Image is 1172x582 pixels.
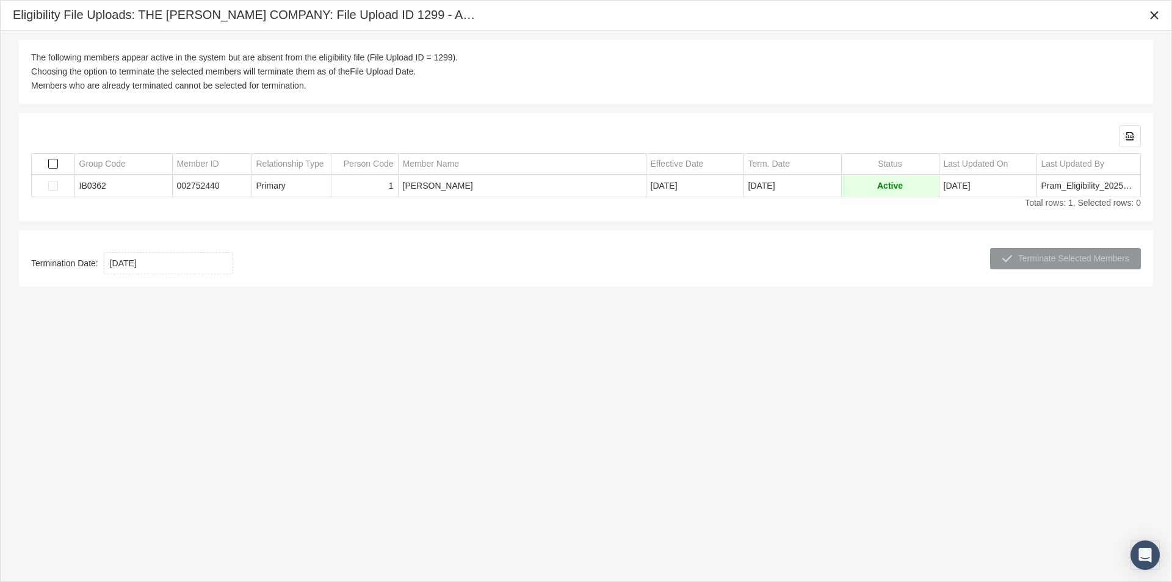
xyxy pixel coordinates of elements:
div: Export all data to Excel [1119,125,1141,147]
td: Column Last Updated By [1036,154,1140,175]
div: Open Intercom Messenger [1130,540,1160,570]
div: Choosing the option to terminate the selected members will terminate them as of the . [31,66,1141,78]
td: [DATE] [939,176,1036,197]
div: Member Name [403,158,460,170]
div: Last Updated By [1041,158,1105,170]
td: Column Person Code [331,154,398,175]
td: Column Relationship Type [251,154,331,175]
div: Term. Date [748,158,790,170]
td: Column Group Code [74,154,172,175]
div: Data grid [31,125,1141,197]
div: Group Code [79,158,126,170]
td: 1 [331,176,398,197]
div: Select row [48,181,58,192]
div: Eligibility File Uploads: THE [PERSON_NAME] COMPANY: File Upload ID 1299 - Absent Members [13,7,481,23]
td: Primary [251,176,331,197]
div: Total rows: 1, Selected rows: 0 [31,197,1141,209]
td: Column Term. Date [743,154,841,175]
td: Pram_Eligibility_202505210746.txt [1036,176,1140,197]
div: Member ID [177,158,219,170]
div: Select all [48,159,58,170]
td: Column Status [841,154,939,175]
td: Column Member ID [172,154,251,175]
td: [DATE] [646,176,743,197]
td: Active [841,176,939,197]
div: Relationship Type [256,158,324,170]
div: The following members appear active in the system but are absent from the eligibility file (File ... [31,52,1141,64]
div: Person Code [344,158,394,170]
div: Close [1143,4,1165,26]
div: Members who are already terminated cannot be selected for termination. [31,80,1141,92]
td: 002752440 [172,176,251,197]
b: Termination Date: [31,258,98,269]
div: Data grid toolbar [31,125,1141,147]
b: File Upload Date [350,67,413,76]
td: [DATE] [743,176,841,197]
div: Status [878,158,902,170]
td: Column Member Name [398,154,646,175]
td: IB0362 [74,176,172,197]
td: [PERSON_NAME] [398,176,646,197]
td: Column Effective Date [646,154,743,175]
td: Column Last Updated On [939,154,1036,175]
div: Last Updated On [944,158,1008,170]
div: Effective Date [651,158,704,170]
